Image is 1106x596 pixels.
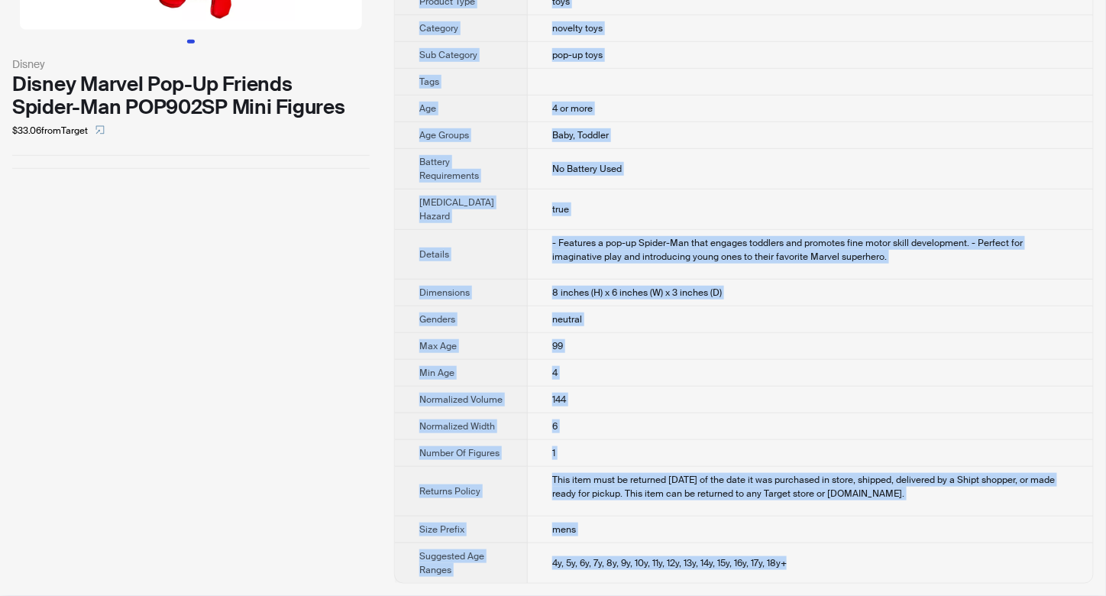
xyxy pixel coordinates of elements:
span: 1 [552,447,555,459]
span: Tags [419,76,439,88]
span: neutral [552,313,582,326]
span: Normalized Volume [419,394,503,406]
span: Genders [419,313,455,326]
button: Go to slide 1 [187,40,195,44]
span: Returns Policy [419,485,480,497]
span: Category [419,22,458,34]
span: true [552,203,569,215]
span: 99 [552,340,563,352]
span: mens [552,523,576,536]
span: Number Of Figures [419,447,500,459]
div: $33.06 from Target [12,118,370,143]
span: 4 [552,367,558,379]
span: Baby, Toddler [552,129,609,141]
div: Disney Marvel Pop-Up Friends Spider-Man POP902SP Mini Figures [12,73,370,118]
div: - Features a pop-up Spider-Man that engages toddlers and promotes fine motor skill development. -... [552,236,1069,264]
span: Normalized Width [419,420,495,432]
span: Age Groups [419,129,469,141]
span: No Battery Used [552,163,622,175]
span: 8 inches (H) x 6 inches (W) x 3 inches (D) [552,287,722,299]
span: Details [419,248,449,261]
span: Dimensions [419,287,470,299]
span: novelty toys [552,22,603,34]
span: Sub Category [419,49,477,61]
span: Max Age [419,340,457,352]
span: Age [419,102,436,115]
span: 144 [552,394,566,406]
span: pop-up toys [552,49,603,61]
span: 4 or more [552,102,593,115]
span: Size Prefix [419,523,464,536]
span: Battery Requirements [419,156,479,182]
div: Disney [12,56,370,73]
span: select [95,125,105,134]
span: Suggested Age Ranges [419,550,484,576]
span: 4y, 5y, 6y, 7y, 8y, 9y, 10y, 11y, 12y, 13y, 14y, 15y, 16y, 17y, 18y+ [552,557,787,569]
span: Min Age [419,367,454,379]
div: This item must be returned within 90 days of the date it was purchased in store, shipped, deliver... [552,473,1069,500]
span: [MEDICAL_DATA] Hazard [419,196,494,222]
span: 6 [552,420,558,432]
